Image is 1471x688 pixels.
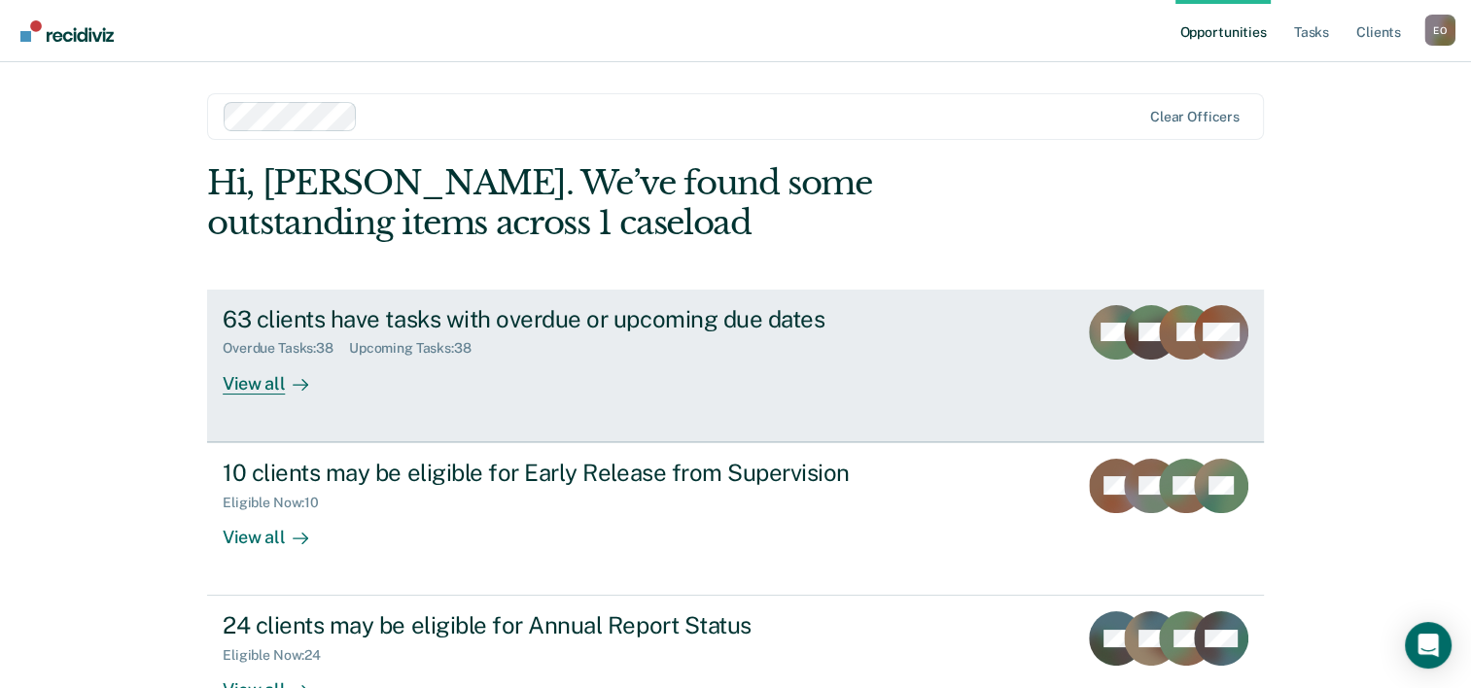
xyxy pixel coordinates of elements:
a: 63 clients have tasks with overdue or upcoming due datesOverdue Tasks:38Upcoming Tasks:38View all [207,290,1264,442]
div: Upcoming Tasks : 38 [349,340,487,357]
div: Overdue Tasks : 38 [223,340,349,357]
div: Clear officers [1150,109,1240,125]
div: Open Intercom Messenger [1405,622,1452,669]
div: Hi, [PERSON_NAME]. We’ve found some outstanding items across 1 caseload [207,163,1052,243]
div: E O [1424,15,1455,46]
a: 10 clients may be eligible for Early Release from SupervisionEligible Now:10View all [207,442,1264,596]
div: View all [223,357,332,395]
div: View all [223,510,332,548]
div: Eligible Now : 10 [223,495,334,511]
button: Profile dropdown button [1424,15,1455,46]
div: 63 clients have tasks with overdue or upcoming due dates [223,305,905,333]
div: Eligible Now : 24 [223,647,336,664]
img: Recidiviz [20,20,114,42]
div: 24 clients may be eligible for Annual Report Status [223,611,905,639]
div: 10 clients may be eligible for Early Release from Supervision [223,459,905,487]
